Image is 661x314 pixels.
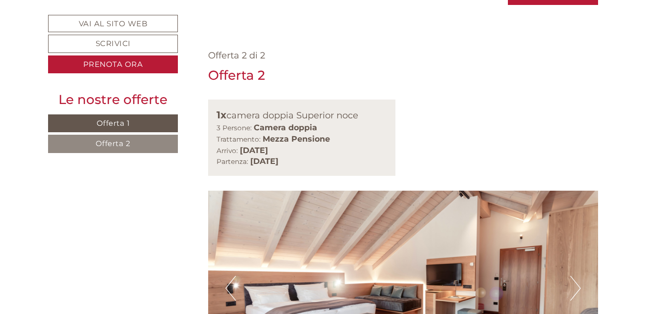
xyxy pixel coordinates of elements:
[217,124,252,132] small: 3 Persone:
[263,134,330,144] b: Mezza Pensione
[48,55,178,74] a: Prenota ora
[165,7,226,24] div: mercoledì
[208,66,265,85] div: Offerta 2
[48,91,178,109] div: Le nostre offerte
[7,27,171,57] div: Buon giorno, come possiamo aiutarla?
[208,50,265,61] span: Offerta 2 di 2
[15,48,166,55] small: 16:33
[217,157,248,165] small: Partenza:
[48,35,178,53] a: Scrivici
[254,123,317,132] b: Camera doppia
[217,108,387,122] div: camera doppia Superior noce
[217,109,226,121] b: 1x
[225,276,236,301] button: Previous
[240,146,268,155] b: [DATE]
[250,157,278,166] b: [DATE]
[217,147,238,155] small: Arrivo:
[48,15,178,32] a: Vai al sito web
[337,261,391,279] button: Invia
[15,29,166,37] div: [GEOGRAPHIC_DATA]
[570,276,581,301] button: Next
[97,118,130,128] span: Offerta 1
[217,135,261,143] small: Trattamento:
[96,139,131,148] span: Offerta 2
